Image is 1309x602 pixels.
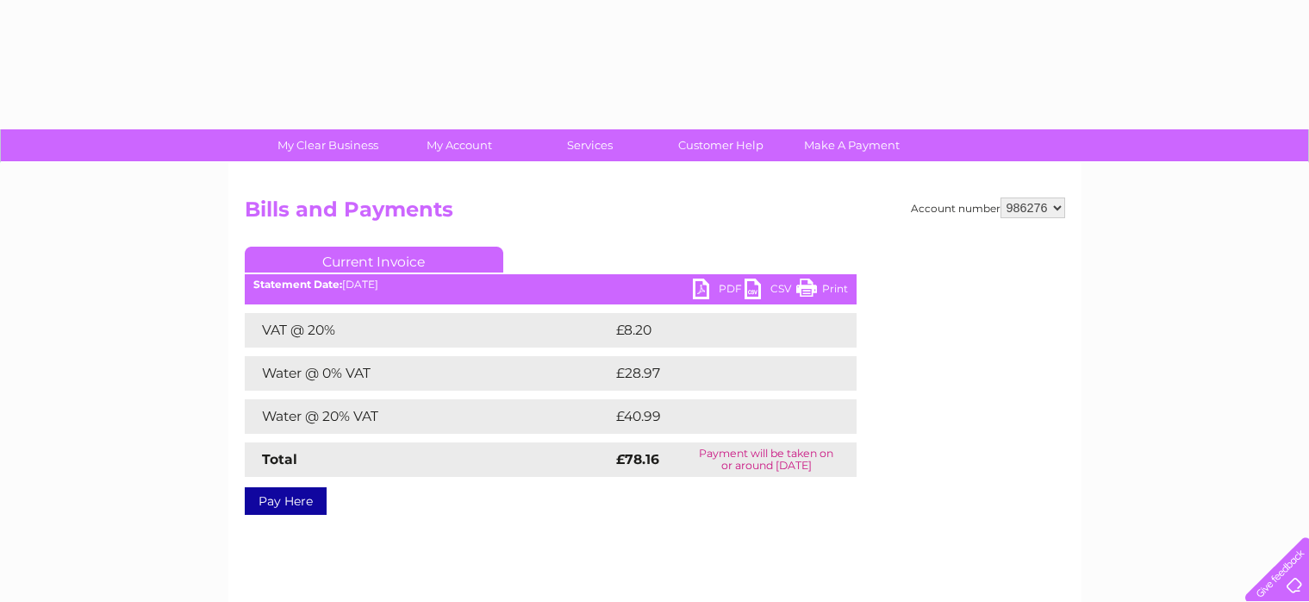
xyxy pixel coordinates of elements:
a: Services [519,129,661,161]
a: Print [796,279,848,304]
div: [DATE] [245,279,857,291]
td: £28.97 [612,356,822,391]
a: Current Invoice [245,247,503,273]
a: PDF [693,279,745,304]
div: Account number [911,198,1065,218]
td: £40.99 [612,399,823,434]
a: CSV [745,279,796,304]
td: Water @ 20% VAT [245,399,612,434]
a: Customer Help [650,129,792,161]
b: Statement Date: [253,278,342,291]
h2: Bills and Payments [245,198,1065,230]
a: Pay Here [245,487,327,515]
td: VAT @ 20% [245,313,612,348]
td: £8.20 [612,313,816,348]
a: My Account [388,129,530,161]
td: Water @ 0% VAT [245,356,612,391]
a: My Clear Business [257,129,399,161]
strong: £78.16 [616,451,659,467]
a: Make A Payment [781,129,923,161]
td: Payment will be taken on or around [DATE] [676,442,857,477]
strong: Total [262,451,297,467]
